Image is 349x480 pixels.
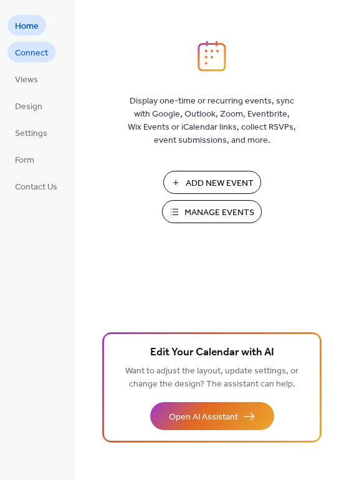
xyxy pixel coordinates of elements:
img: logo_icon.svg [198,41,226,72]
span: Manage Events [184,206,254,219]
a: Home [7,15,46,36]
span: Form [15,154,34,167]
a: Form [7,149,42,170]
span: Views [15,74,38,87]
span: Open AI Assistant [169,411,238,424]
button: Add New Event [163,171,261,194]
span: Home [15,20,39,33]
a: Contact Us [7,176,65,196]
a: Settings [7,122,55,143]
span: Want to adjust the layout, update settings, or change the design? The assistant can help. [125,363,299,393]
span: Settings [15,127,47,140]
span: Display one-time or recurring events, sync with Google, Outlook, Zoom, Eventbrite, Wix Events or ... [128,95,296,147]
a: Views [7,69,45,89]
span: Contact Us [15,181,57,194]
a: Design [7,95,50,116]
span: Connect [15,47,48,60]
span: Add New Event [186,177,254,190]
span: Design [15,100,42,113]
button: Open AI Assistant [150,402,274,430]
span: Edit Your Calendar with AI [150,344,274,362]
button: Manage Events [162,200,262,223]
a: Connect [7,42,55,62]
